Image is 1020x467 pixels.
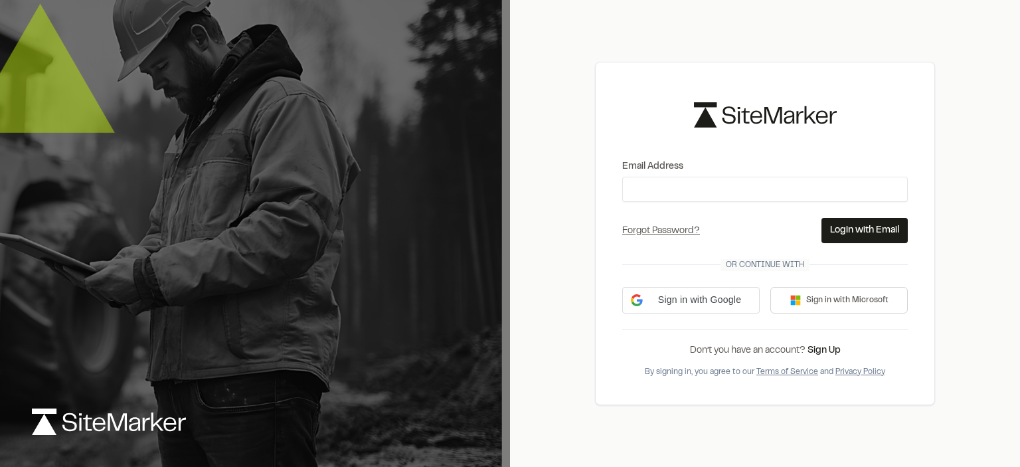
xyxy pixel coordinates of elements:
[622,159,908,174] label: Email Address
[835,366,885,378] button: Privacy Policy
[756,366,818,378] button: Terms of Service
[721,259,809,271] span: Or continue with
[622,366,908,378] div: By signing in, you agree to our and
[694,102,837,127] img: logo-black-rebrand.svg
[32,409,186,435] img: logo-white-rebrand.svg
[648,293,751,307] span: Sign in with Google
[770,287,908,314] button: Sign in with Microsoft
[821,218,908,243] button: Login with Email
[622,287,760,314] div: Sign in with Google
[622,227,700,235] a: Forgot Password?
[807,347,841,355] a: Sign Up
[622,343,908,358] div: Don’t you have an account?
